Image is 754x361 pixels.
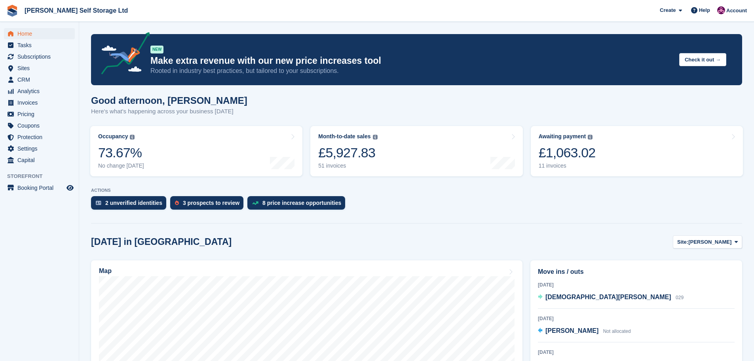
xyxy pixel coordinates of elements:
[91,188,742,193] p: ACTIONS
[95,32,150,77] img: price-adjustments-announcement-icon-8257ccfd72463d97f412b2fc003d46551f7dbcb40ab6d574587a9cd5c0d94...
[588,135,593,139] img: icon-info-grey-7440780725fd019a000dd9b08b2336e03edf1995a4989e88bcd33f0948082b44.svg
[538,292,684,303] a: [DEMOGRAPHIC_DATA][PERSON_NAME] 029
[17,132,65,143] span: Protection
[603,329,631,334] span: Not allocated
[170,196,247,214] a: 3 prospects to review
[91,107,247,116] p: Here's what's happening across your business [DATE]
[98,145,144,161] div: 73.67%
[17,74,65,85] span: CRM
[373,135,378,139] img: icon-info-grey-7440780725fd019a000dd9b08b2336e03edf1995a4989e88bcd33f0948082b44.svg
[17,51,65,62] span: Subscriptions
[150,46,163,53] div: NEW
[150,55,673,67] p: Make extra revenue with our new price increases tool
[96,201,101,205] img: verify_identity-adf6edd0f0f0b5bbfe63781bf79b02c33cf7c696d77639b501bdc392416b5a36.svg
[91,95,247,106] h1: Good afternoon, [PERSON_NAME]
[679,53,726,66] button: Check it out →
[539,133,586,140] div: Awaiting payment
[4,74,75,85] a: menu
[105,200,162,206] div: 2 unverified identities
[4,143,75,154] a: menu
[318,133,370,140] div: Month-to-date sales
[4,40,75,51] a: menu
[90,126,302,176] a: Occupancy 73.67% No change [DATE]
[545,294,671,300] span: [DEMOGRAPHIC_DATA][PERSON_NAME]
[4,51,75,62] a: menu
[660,6,676,14] span: Create
[17,63,65,74] span: Sites
[17,97,65,108] span: Invoices
[17,109,65,120] span: Pricing
[538,315,735,322] div: [DATE]
[539,162,596,169] div: 11 invoices
[4,132,75,143] a: menu
[17,86,65,97] span: Analytics
[4,86,75,97] a: menu
[673,235,742,248] button: Site: [PERSON_NAME]
[91,237,232,247] h2: [DATE] in [GEOGRAPHIC_DATA]
[677,238,688,246] span: Site:
[4,155,75,166] a: menu
[4,120,75,131] a: menu
[717,6,725,14] img: Lydia Wild
[150,67,673,75] p: Rooted in industry best practices, but tailored to your subscriptions.
[17,143,65,154] span: Settings
[98,162,144,169] div: No change [DATE]
[531,126,743,176] a: Awaiting payment £1,063.02 11 invoices
[99,267,112,275] h2: Map
[247,196,349,214] a: 8 price increase opportunities
[699,6,710,14] span: Help
[310,126,522,176] a: Month-to-date sales £5,927.83 51 invoices
[538,281,735,288] div: [DATE]
[262,200,341,206] div: 8 price increase opportunities
[4,182,75,193] a: menu
[17,28,65,39] span: Home
[17,120,65,131] span: Coupons
[65,183,75,193] a: Preview store
[4,28,75,39] a: menu
[252,201,258,205] img: price_increase_opportunities-93ffe204e8149a01c8c9dc8f82e8f89637d9d84a8eef4429ea346261dce0b2c0.svg
[726,7,747,15] span: Account
[183,200,239,206] div: 3 prospects to review
[91,196,170,214] a: 2 unverified identities
[130,135,135,139] img: icon-info-grey-7440780725fd019a000dd9b08b2336e03edf1995a4989e88bcd33f0948082b44.svg
[7,172,79,180] span: Storefront
[17,155,65,166] span: Capital
[21,4,131,17] a: [PERSON_NAME] Self Storage Ltd
[175,201,179,205] img: prospect-51fa495bee0391a8d652442698ab0144808aea92771e9ea1ae160a38d050c398.svg
[676,295,684,300] span: 029
[538,349,735,356] div: [DATE]
[6,5,18,17] img: stora-icon-8386f47178a22dfd0bd8f6a31ec36ba5ce8667c1dd55bd0f319d3a0aa187defe.svg
[318,162,377,169] div: 51 invoices
[538,326,631,336] a: [PERSON_NAME] Not allocated
[4,63,75,74] a: menu
[4,97,75,108] a: menu
[17,40,65,51] span: Tasks
[545,327,598,334] span: [PERSON_NAME]
[538,267,735,277] h2: Move ins / outs
[318,145,377,161] div: £5,927.83
[539,145,596,161] div: £1,063.02
[4,109,75,120] a: menu
[98,133,128,140] div: Occupancy
[17,182,65,193] span: Booking Portal
[688,238,731,246] span: [PERSON_NAME]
